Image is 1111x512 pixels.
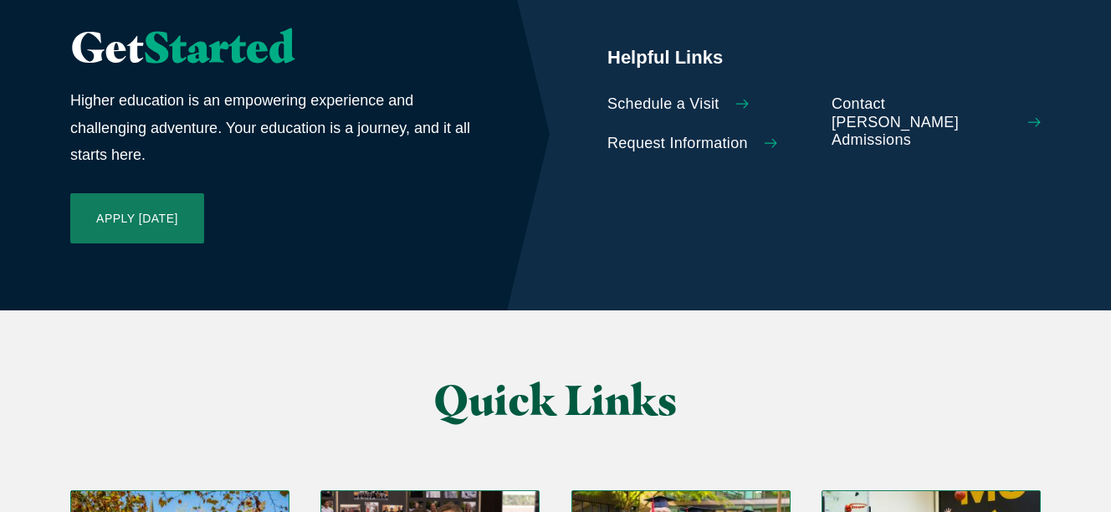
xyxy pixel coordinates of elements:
[832,95,1011,150] span: Contact [PERSON_NAME] Admissions
[607,135,748,153] span: Request Information
[607,45,1041,70] h5: Helpful Links
[70,87,474,168] p: Higher education is an empowering experience and challenging adventure. Your education is a journ...
[238,377,874,423] h2: Quick Links
[70,193,204,243] a: Apply [DATE]
[607,95,719,114] span: Schedule a Visit
[832,95,1041,150] a: Contact [PERSON_NAME] Admissions
[70,24,474,70] h2: Get
[607,95,817,114] a: Schedule a Visit
[607,135,817,153] a: Request Information
[144,21,294,73] span: Started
